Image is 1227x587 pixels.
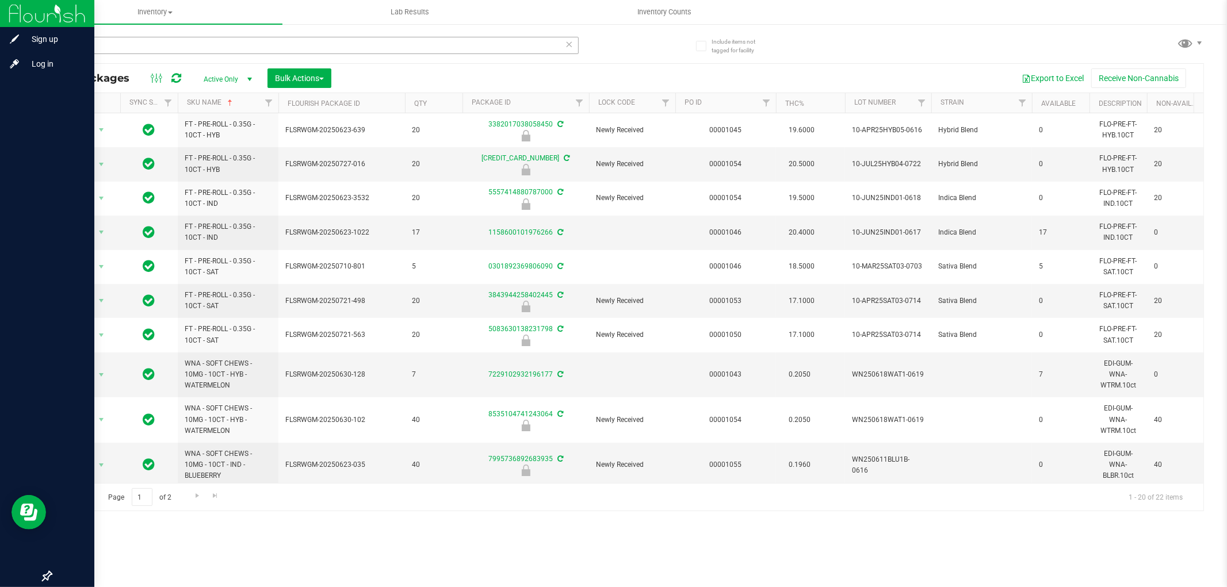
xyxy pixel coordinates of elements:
[783,190,820,206] span: 19.5000
[938,159,1025,170] span: Hybrid Blend
[1041,99,1076,108] a: Available
[412,125,456,136] span: 20
[285,159,398,170] span: FLSRWGM-20250727-016
[185,119,272,141] span: FT - PRE-ROLL - 0.35G - 10CT - HYB
[1096,289,1140,313] div: FLO-PRE-FT-SAT.10CT
[412,193,456,204] span: 20
[94,224,109,240] span: select
[1039,159,1083,170] span: 0
[1039,193,1083,204] span: 0
[757,93,776,113] a: Filter
[596,125,668,136] span: Newly Received
[710,461,742,469] a: 00001055
[488,120,553,128] a: 3382017038058450
[285,261,398,272] span: FLSRWGM-20250710-801
[1096,186,1140,210] div: FLO-PRE-FT-IND.10CT
[785,99,804,108] a: THC%
[1154,329,1198,340] span: 20
[412,296,456,306] span: 20
[412,159,456,170] span: 20
[488,410,553,418] a: 8535104741243064
[556,228,563,236] span: Sync from Compliance System
[1096,220,1140,244] div: FLO-PRE-FT-IND.10CT
[1156,99,1207,108] a: Non-Available
[852,227,924,238] span: 10-JUN25IND01-0617
[28,7,282,17] span: Inventory
[912,93,931,113] a: Filter
[461,130,591,141] div: Newly Received
[159,93,178,113] a: Filter
[1154,261,1198,272] span: 0
[143,190,155,206] span: In Sync
[285,459,398,470] span: FLSRWGM-20250623-035
[259,93,278,113] a: Filter
[596,159,668,170] span: Newly Received
[94,259,109,275] span: select
[461,301,591,312] div: Newly Received
[1091,68,1186,88] button: Receive Non-Cannabis
[1154,125,1198,136] span: 20
[852,454,924,476] span: WN250611BLU1B-0616
[556,325,563,333] span: Sync from Compliance System
[656,93,675,113] a: Filter
[622,7,708,17] span: Inventory Counts
[185,256,272,278] span: FT - PRE-ROLL - 0.35G - 10CT - SAT
[185,221,272,243] span: FT - PRE-ROLL - 0.35G - 10CT - IND
[285,415,398,425] span: FLSRWGM-20250630-102
[94,190,109,206] span: select
[461,335,591,346] div: Newly Received
[1096,357,1140,393] div: EDI-GUM-WNA-WTRM.10ct
[783,366,816,383] span: 0.2050
[783,293,820,309] span: 17.1000
[570,93,589,113] a: Filter
[185,153,272,175] span: FT - PRE-ROLL - 0.35G - 10CT - HYB
[143,412,155,428] span: In Sync
[596,329,668,340] span: Newly Received
[1096,118,1140,142] div: FLO-PRE-FT-HYB.10CT
[556,120,563,128] span: Sync from Compliance System
[412,369,456,380] span: 7
[710,331,742,339] a: 00001050
[9,58,20,70] inline-svg: Log in
[185,448,272,482] span: WNA - SOFT CHEWS - 10MG - 10CT - IND - BLUEBERRY
[852,159,924,170] span: 10-JUL25HYB04-0722
[267,68,331,88] button: Bulk Actions
[556,188,563,196] span: Sync from Compliance System
[1039,369,1083,380] span: 7
[596,193,668,204] span: Newly Received
[1039,227,1083,238] span: 17
[556,291,563,299] span: Sync from Compliance System
[94,156,109,172] span: select
[375,7,445,17] span: Lab Results
[488,325,553,333] a: 5083630138231798
[461,420,591,431] div: Newly Received
[1154,369,1198,380] span: 0
[285,296,398,306] span: FLSRWGM-20250721-498
[783,224,820,241] span: 20.4000
[207,488,224,504] a: Go to the last page
[710,194,742,202] a: 00001054
[783,258,820,275] span: 18.5000
[596,415,668,425] span: Newly Received
[488,370,553,378] a: 7229102932196177
[488,455,553,463] a: 7995736892683935
[563,154,570,162] span: Sync from Compliance System
[938,329,1025,340] span: Sativa Blend
[710,370,742,378] a: 00001043
[852,296,924,306] span: 10-APR25SAT03-0714
[1154,193,1198,204] span: 20
[143,156,155,172] span: In Sync
[461,198,591,210] div: Newly Received
[783,156,820,172] span: 20.5000
[285,369,398,380] span: FLSRWGM-20250630-128
[20,57,89,71] span: Log in
[941,98,964,106] a: Strain
[852,125,924,136] span: 10-APR25HYB05-0616
[596,459,668,470] span: Newly Received
[1096,152,1140,176] div: FLO-PRE-FT-HYB.10CT
[187,98,235,106] a: SKU Name
[1039,296,1083,306] span: 0
[783,456,816,473] span: 0.1960
[98,488,181,506] span: Page of 2
[143,327,155,343] span: In Sync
